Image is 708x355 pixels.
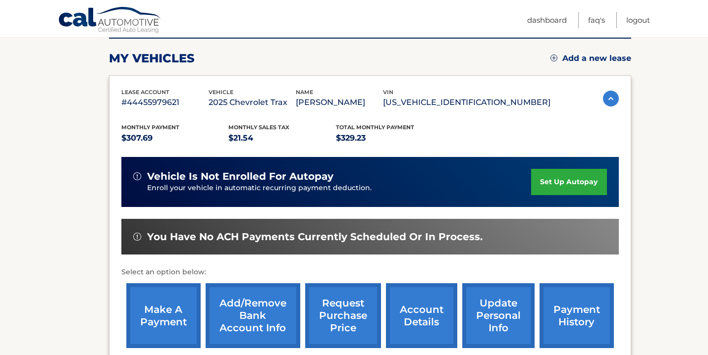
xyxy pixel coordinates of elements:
span: You have no ACH payments currently scheduled or in process. [147,231,483,243]
p: $307.69 [121,131,229,145]
a: FAQ's [588,12,605,28]
span: lease account [121,89,169,96]
p: $329.23 [336,131,443,145]
p: [PERSON_NAME] [296,96,383,109]
span: vin [383,89,393,96]
p: #44455979621 [121,96,209,109]
span: name [296,89,313,96]
span: vehicle is not enrolled for autopay [147,170,333,183]
img: alert-white.svg [133,172,141,180]
a: Logout [626,12,650,28]
a: Cal Automotive [58,6,162,35]
a: request purchase price [305,283,381,348]
a: Add a new lease [550,53,631,63]
span: Monthly Payment [121,124,179,131]
span: Monthly sales Tax [228,124,289,131]
img: add.svg [550,54,557,61]
p: 2025 Chevrolet Trax [209,96,296,109]
a: set up autopay [531,169,606,195]
h2: my vehicles [109,51,195,66]
a: Add/Remove bank account info [206,283,300,348]
a: make a payment [126,283,201,348]
p: Enroll your vehicle in automatic recurring payment deduction. [147,183,532,194]
p: Select an option below: [121,266,619,278]
a: update personal info [462,283,535,348]
img: alert-white.svg [133,233,141,241]
p: [US_VEHICLE_IDENTIFICATION_NUMBER] [383,96,550,109]
a: account details [386,283,457,348]
span: vehicle [209,89,233,96]
p: $21.54 [228,131,336,145]
img: accordion-active.svg [603,91,619,106]
a: payment history [540,283,614,348]
a: Dashboard [527,12,567,28]
span: Total Monthly Payment [336,124,414,131]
